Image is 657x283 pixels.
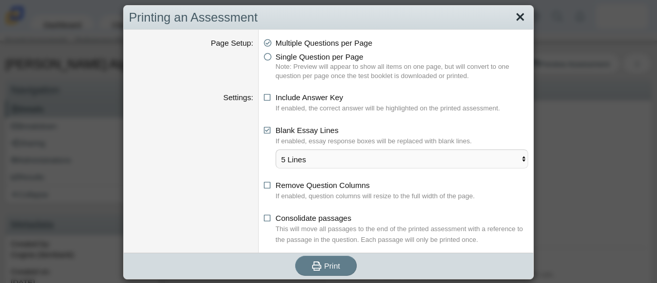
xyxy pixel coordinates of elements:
dfn: If enabled, essay response boxes will be replaced with blank lines. [276,136,528,146]
dfn: If enabled, the correct answer will be highlighted on the printed assessment. [276,103,528,114]
button: Print [295,256,357,276]
dfn: If enabled, question columns will resize to the full width of the page. [276,191,528,201]
span: Multiple Questions per Page [276,39,372,47]
span: Blank Essay Lines [276,126,339,135]
label: Page Setup [211,39,254,47]
div: Printing an Assessment [124,6,533,30]
span: Consolidate passages [276,214,352,222]
span: Include Answer Key [276,93,343,102]
label: Settings [223,93,253,102]
dfn: Note: Preview will appear to show all items on one page, but will convert to one question per pag... [276,62,528,81]
span: Remove Question Columns [276,181,370,190]
span: Single Question per Page [276,52,363,61]
span: Print [324,261,340,270]
dfn: This will move all passages to the end of the printed assessment with a reference to the passage ... [276,223,528,245]
a: Close [512,9,528,26]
